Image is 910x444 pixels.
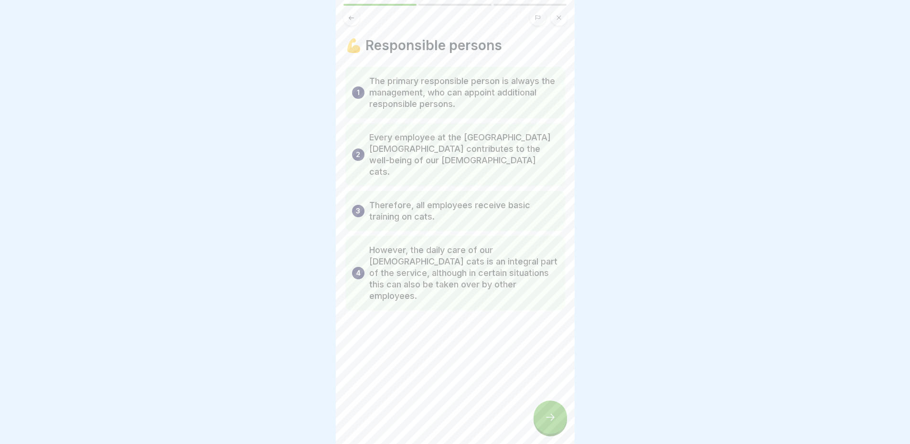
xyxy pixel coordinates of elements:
font: However, the daily care of our [DEMOGRAPHIC_DATA] cats is an integral part of the service, althou... [369,245,557,301]
font: 2 [356,150,360,159]
font: Every employee at the [GEOGRAPHIC_DATA][DEMOGRAPHIC_DATA] contributes to the well-being of our [D... [369,132,551,177]
font: 1 [357,88,360,97]
font: 💪 Responsible persons [345,37,502,53]
font: 4 [356,268,361,277]
font: 3 [356,206,360,215]
font: Therefore, all employees receive basic training on cats. [369,200,530,222]
font: The primary responsible person is always the management, who can appoint additional responsible p... [369,76,555,109]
